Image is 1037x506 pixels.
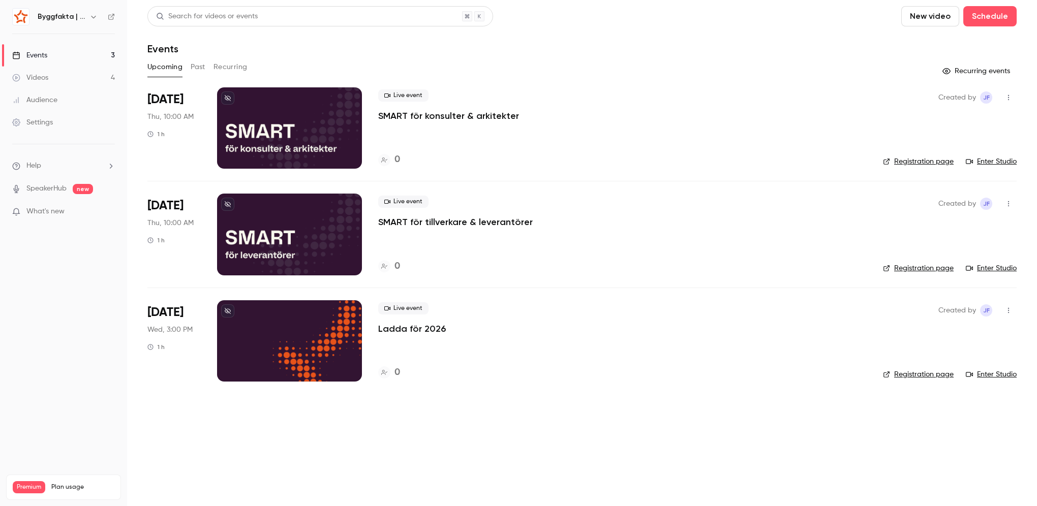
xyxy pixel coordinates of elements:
span: Live event [378,196,429,208]
div: Events [12,50,47,60]
span: Created by [938,91,976,104]
h4: 0 [394,366,400,379]
a: Enter Studio [966,369,1017,379]
span: Live event [378,89,429,102]
button: New video [901,6,959,26]
span: What's new [26,206,65,217]
div: Settings [12,117,53,128]
button: Schedule [963,6,1017,26]
span: Live event [378,302,429,314]
h1: Events [147,43,178,55]
div: Oct 23 Thu, 10:00 AM (Europe/Stockholm) [147,87,201,169]
span: [DATE] [147,304,184,321]
button: Upcoming [147,59,182,75]
a: Ladda för 2026 [378,323,446,335]
h4: 0 [394,153,400,167]
span: Wed, 3:00 PM [147,325,193,335]
li: help-dropdown-opener [12,161,115,171]
div: 1 h [147,236,165,244]
a: Registration page [883,369,954,379]
span: Created by [938,304,976,317]
a: SMART för konsulter & arkitekter [378,110,519,122]
span: JF [983,304,990,317]
div: Search for videos or events [156,11,258,22]
img: Byggfakta | Powered by Hubexo [13,9,29,25]
a: SMART för tillverkare & leverantörer [378,216,533,228]
span: Thu, 10:00 AM [147,218,194,228]
span: JF [983,91,990,104]
span: new [73,184,93,194]
span: JF [983,198,990,210]
iframe: Noticeable Trigger [103,207,115,216]
span: Premium [13,481,45,493]
button: Recurring [213,59,248,75]
span: Josephine Fantenberg [980,198,992,210]
button: Past [191,59,205,75]
h4: 0 [394,260,400,273]
button: Recurring events [938,63,1017,79]
div: Audience [12,95,57,105]
div: Videos [12,73,48,83]
div: Nov 20 Thu, 10:00 AM (Europe/Stockholm) [147,194,201,275]
span: [DATE] [147,198,184,214]
a: Registration page [883,156,954,167]
a: Registration page [883,263,954,273]
div: 1 h [147,130,165,138]
span: Created by [938,198,976,210]
a: 0 [378,260,400,273]
a: SpeakerHub [26,183,67,194]
span: Help [26,161,41,171]
span: Josephine Fantenberg [980,304,992,317]
span: Plan usage [51,483,114,491]
h6: Byggfakta | Powered by Hubexo [38,12,85,22]
span: Thu, 10:00 AM [147,112,194,122]
a: 0 [378,153,400,167]
span: Josephine Fantenberg [980,91,992,104]
div: Dec 10 Wed, 3:00 PM (Europe/Stockholm) [147,300,201,382]
a: Enter Studio [966,156,1017,167]
a: 0 [378,366,400,379]
span: [DATE] [147,91,184,108]
div: 1 h [147,343,165,351]
a: Enter Studio [966,263,1017,273]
